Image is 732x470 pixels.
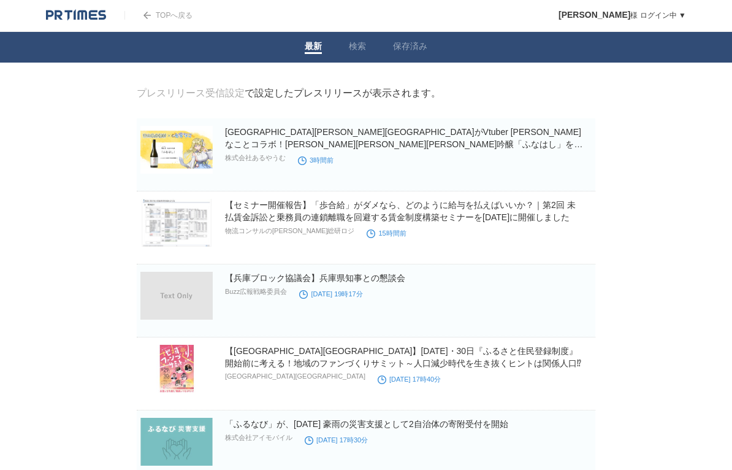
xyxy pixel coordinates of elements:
[140,345,213,393] img: 【岐阜県飛騨市】8月29日・30日『ふるさと住民登録制度』開始前に考える！地域のファンづくりサミット～人口減少時代を生き抜くヒントは関係人口⁉
[298,156,334,164] time: 3時間前
[137,87,441,100] div: で設定したプレスリリースが表示されます。
[299,290,362,298] time: [DATE] 19時17分
[367,229,406,237] time: 15時間前
[559,10,630,20] span: [PERSON_NAME]
[140,418,213,466] img: 「ふるなび」が、令和7年8月 豪雨の災害支援として2自治体の寄附受付を開始
[225,433,292,442] p: 株式会社アイモバイル
[225,372,365,380] p: [GEOGRAPHIC_DATA][GEOGRAPHIC_DATA]
[225,287,287,296] p: Buzz広報戦略委員会
[349,41,366,54] a: 検索
[225,273,405,283] a: 【兵庫ブロック協議会】兵庫県知事との懇談会
[378,376,441,383] time: [DATE] 17時40分
[140,272,213,320] img: 【兵庫ブロック協議会】兵庫県知事との懇談会
[140,126,213,174] img: 富山県舟橋村がVtuber 七宮なことコラボ！満寿泉 純米大吟醸「ふなはし」をふるさと納税の返礼品として提供します。
[143,12,151,19] img: arrow.png
[225,200,576,222] a: 【セミナー開催報告】「歩合給」がダメなら、どのように給与を払えばいいか？｜第2回 未払賃金訴訟と乗務員の連鎖離職を回避する賃金制度構築セミナーを[DATE]に開催しました
[305,436,368,444] time: [DATE] 17時30分
[225,226,354,236] p: 物流コンサルの[PERSON_NAME]総研ロジ
[305,41,322,54] a: 最新
[137,88,245,98] a: プレスリリース受信設定
[225,346,581,368] a: 【[GEOGRAPHIC_DATA][GEOGRAPHIC_DATA]】[DATE]・30日『ふるさと住民登録制度』開始前に考える！地域のファンづくりサミット～人口減少時代を生き抜くヒントは関係人口⁉
[124,11,193,20] a: TOPへ戻る
[225,419,508,429] a: 「ふるなび」が、[DATE] 豪雨の災害支援として2自治体の寄附受付を開始
[225,127,582,161] a: [GEOGRAPHIC_DATA][PERSON_NAME][GEOGRAPHIC_DATA]がVtuber [PERSON_NAME]なことコラボ！[PERSON_NAME][PERSON_N...
[46,9,106,21] img: logo.png
[140,199,213,247] img: 【セミナー開催報告】「歩合給」がダメなら、どのように給与を払えばいいか？｜第2回 未払賃金訴訟と乗務員の連鎖離職を回避する賃金制度構築セミナーを2025年7月17日（木）に開催しました
[393,41,427,54] a: 保存済み
[225,153,286,163] p: 株式会社あるやうむ
[559,11,686,20] a: [PERSON_NAME]様 ログイン中 ▼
